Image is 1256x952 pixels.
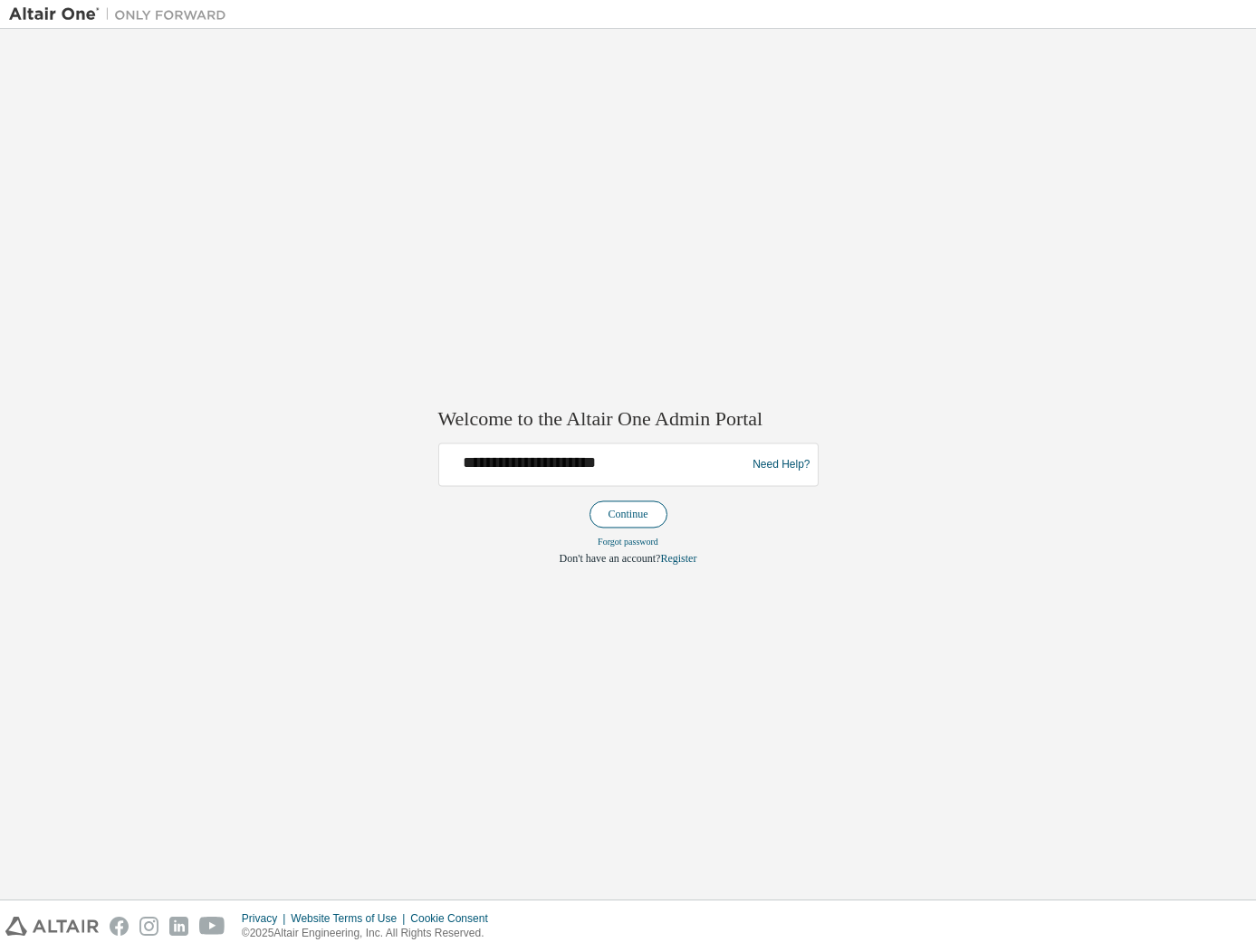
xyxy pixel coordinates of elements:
span: Don't have an account? [560,553,661,566]
a: Forgot password [598,538,658,547]
a: Register [660,553,696,566]
img: altair_logo.svg [5,917,99,936]
p: © 2025 Altair Engineering, Inc. All Rights Reserved. [242,926,499,941]
img: linkedin.svg [169,917,188,936]
a: Need Help? [753,464,810,465]
div: Privacy [242,911,291,926]
img: instagram.svg [139,917,158,936]
img: Altair One [9,5,235,24]
img: youtube.svg [199,917,225,936]
button: Continue [590,501,667,528]
h2: Welcome to the Altair One Admin Portal [438,406,819,432]
div: Website Terms of Use [291,911,410,926]
img: facebook.svg [110,917,129,936]
div: Cookie Consent [410,911,498,926]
